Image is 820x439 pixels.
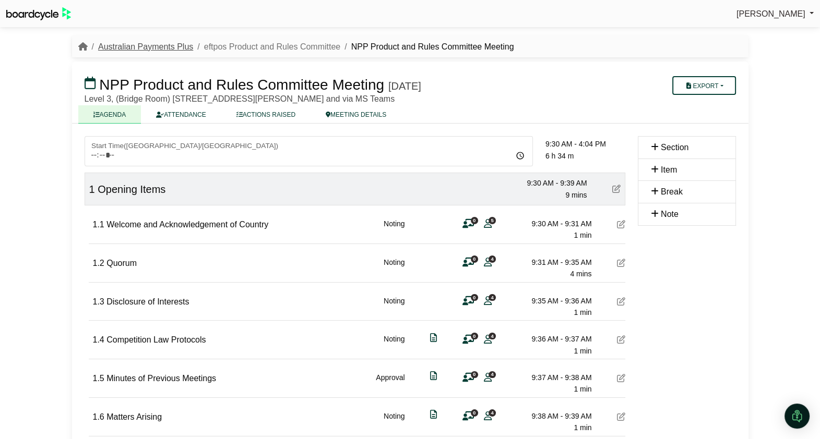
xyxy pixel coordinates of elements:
[661,210,679,218] span: Note
[471,217,478,224] span: 0
[93,220,104,229] span: 1.1
[661,187,683,196] span: Break
[574,231,591,239] span: 1 min
[489,371,496,378] span: 4
[672,76,735,95] button: Export
[204,42,340,51] a: eftpos Product and Rules Committee
[384,410,405,434] div: Noting
[519,257,592,268] div: 9:31 AM - 9:35 AM
[489,333,496,339] span: 4
[388,80,421,92] div: [DATE]
[384,333,405,357] div: Noting
[106,374,216,383] span: Minutes of Previous Meetings
[574,385,591,393] span: 1 min
[99,77,384,93] span: NPP Product and Rules Committee Meeting
[89,184,95,195] span: 1
[519,372,592,383] div: 9:37 AM - 9:38 AM
[141,105,221,124] a: ATTENDANCE
[565,191,587,199] span: 9 mins
[340,40,514,54] li: NPP Product and Rules Committee Meeting
[545,138,625,150] div: 9:30 AM - 4:04 PM
[93,412,104,421] span: 1.6
[78,40,514,54] nav: breadcrumb
[489,409,496,416] span: 4
[661,165,677,174] span: Item
[376,372,405,395] div: Approval
[736,7,814,21] a: [PERSON_NAME]
[519,295,592,307] div: 9:35 AM - 9:36 AM
[93,259,104,267] span: 1.2
[519,333,592,345] div: 9:36 AM - 9:37 AM
[98,184,165,195] span: Opening Items
[489,217,496,224] span: 5
[78,105,141,124] a: AGENDA
[471,409,478,416] span: 0
[574,347,591,355] span: 1 min
[6,7,71,20] img: BoardcycleBlackGreen-aaafeed430059cb809a45853b8cf6d952af9d84e6e89e1f1685b34bfd5cb7d64.svg
[574,423,591,432] span: 1 min
[519,218,592,229] div: 9:30 AM - 9:31 AM
[574,308,591,316] span: 1 min
[471,333,478,339] span: 0
[106,335,206,344] span: Competition Law Protocols
[519,410,592,422] div: 9:38 AM - 9:39 AM
[471,255,478,262] span: 0
[514,177,587,189] div: 9:30 AM - 9:39 AM
[93,297,104,306] span: 1.3
[661,143,688,152] span: Section
[489,294,496,301] span: 4
[106,220,268,229] span: Welcome and Acknowledgement of Country
[545,152,574,160] span: 6 h 34 m
[471,294,478,301] span: 0
[384,257,405,280] div: Noting
[384,295,405,319] div: Noting
[93,335,104,344] span: 1.4
[221,105,311,124] a: ACTIONS RAISED
[85,94,395,103] span: Level 3, (Bridge Room) [STREET_ADDRESS][PERSON_NAME] and via MS Teams
[736,9,805,18] span: [PERSON_NAME]
[106,412,162,421] span: Matters Arising
[311,105,401,124] a: MEETING DETAILS
[489,255,496,262] span: 4
[570,270,591,278] span: 4 mins
[785,404,810,429] div: Open Intercom Messenger
[384,218,405,241] div: Noting
[93,374,104,383] span: 1.5
[106,297,189,306] span: Disclosure of Interests
[471,371,478,378] span: 0
[106,259,137,267] span: Quorum
[98,42,193,51] a: Australian Payments Plus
